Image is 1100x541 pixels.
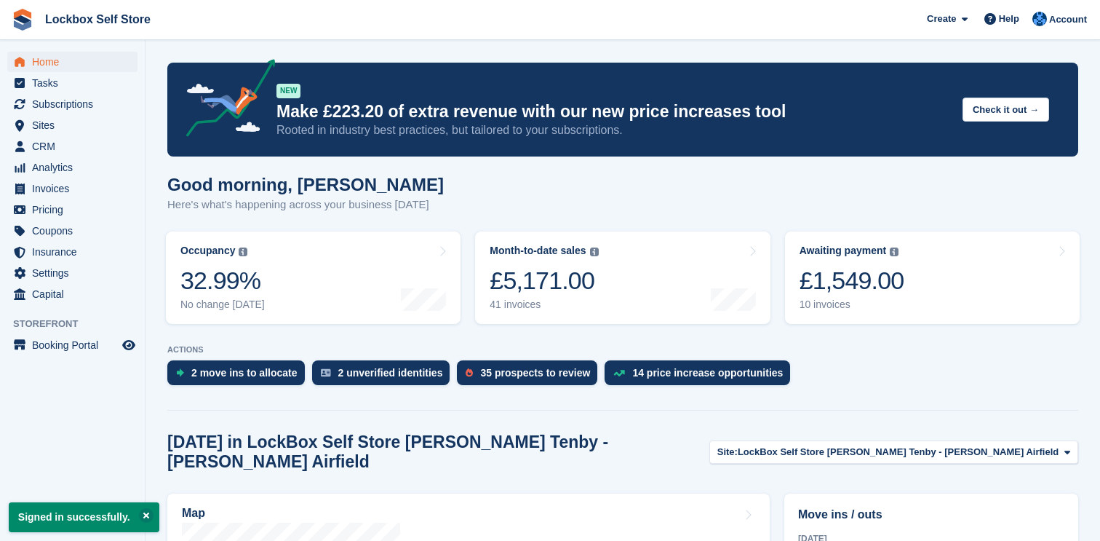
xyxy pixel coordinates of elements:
div: 35 prospects to review [480,367,590,379]
img: icon-info-grey-7440780725fd019a000dd9b08b2336e03edf1995a4989e88bcd33f0948082b44.svg [590,248,599,256]
a: menu [7,335,137,355]
a: menu [7,221,137,241]
a: Occupancy 32.99% No change [DATE] [166,232,461,324]
div: 14 price increase opportunities [632,367,783,379]
span: Pricing [32,200,119,220]
span: Storefront [13,317,145,331]
div: No change [DATE] [180,299,265,311]
img: verify_identity-adf6edd0f0f0b5bbfe63781bf79b02c33cf7c696d77639b501bdc392416b5a36.svg [321,368,331,377]
a: menu [7,263,137,283]
p: Make £223.20 of extra revenue with our new price increases tool [276,101,951,122]
span: Coupons [32,221,119,241]
a: menu [7,52,137,72]
button: Site: LockBox Self Store [PERSON_NAME] Tenby - [PERSON_NAME] Airfield [709,441,1078,465]
img: move_ins_to_allocate_icon-fdf77a2bb77ea45bf5b3d319d69a93e2d87916cf1d5bf7949dd705db3b84f3ca.svg [176,368,184,377]
img: icon-info-grey-7440780725fd019a000dd9b08b2336e03edf1995a4989e88bcd33f0948082b44.svg [239,248,247,256]
span: Sites [32,115,119,135]
a: Preview store [120,336,137,354]
p: Here's what's happening across your business [DATE] [167,197,444,213]
div: Occupancy [180,245,235,257]
a: menu [7,200,137,220]
span: Site: [717,445,738,459]
img: icon-info-grey-7440780725fd019a000dd9b08b2336e03edf1995a4989e88bcd33f0948082b44.svg [890,248,898,256]
h2: Map [182,507,205,520]
div: 2 move ins to allocate [191,367,298,379]
div: 41 invoices [490,299,598,311]
span: Home [32,52,119,72]
span: Insurance [32,242,119,262]
a: menu [7,73,137,93]
a: menu [7,94,137,114]
div: £1,549.00 [800,266,904,296]
a: menu [7,157,137,178]
span: Account [1049,12,1087,27]
div: 2 unverified identities [338,367,443,379]
img: price-adjustments-announcement-icon-8257ccfd72463d97f412b2fc003d46551f7dbcb40ab6d574587a9cd5c0d94... [174,59,276,142]
span: CRM [32,136,119,157]
span: Create [927,12,956,26]
p: Signed in successfully. [9,502,159,532]
p: Rooted in industry best practices, but tailored to your subscriptions. [276,122,951,138]
a: menu [7,178,137,199]
a: 35 prospects to review [457,360,605,392]
span: LockBox Self Store [PERSON_NAME] Tenby - [PERSON_NAME] Airfield [738,445,1059,459]
a: 14 price increase opportunities [605,360,797,392]
a: menu [7,136,137,157]
span: Capital [32,284,119,304]
a: 2 move ins to allocate [167,360,312,392]
img: stora-icon-8386f47178a22dfd0bd8f6a31ec36ba5ce8667c1dd55bd0f319d3a0aa187defe.svg [12,9,33,31]
img: prospect-51fa495bee0391a8d652442698ab0144808aea92771e9ea1ae160a38d050c398.svg [466,368,473,377]
a: Lockbox Self Store [39,7,156,31]
span: Analytics [32,157,119,178]
h1: Good morning, [PERSON_NAME] [167,175,444,194]
h2: Move ins / outs [798,506,1064,524]
img: Naomi Davies [1032,12,1047,26]
div: £5,171.00 [490,266,598,296]
span: Booking Portal [32,335,119,355]
span: Invoices [32,178,119,199]
div: 10 invoices [800,299,904,311]
a: 2 unverified identities [312,360,458,392]
p: ACTIONS [167,345,1078,355]
span: Settings [32,263,119,283]
button: Check it out → [962,98,1049,122]
a: menu [7,242,137,262]
img: price_increase_opportunities-93ffe204e8149a01c8c9dc8f82e8f89637d9d84a8eef4429ea346261dce0b2c0.svg [613,370,625,376]
span: Help [999,12,1019,26]
div: Month-to-date sales [490,245,586,257]
div: Awaiting payment [800,245,887,257]
span: Subscriptions [32,94,119,114]
div: NEW [276,84,300,98]
a: menu [7,284,137,304]
h2: [DATE] in LockBox Self Store [PERSON_NAME] Tenby - [PERSON_NAME] Airfield [167,433,709,472]
a: Month-to-date sales £5,171.00 41 invoices [475,232,770,324]
span: Tasks [32,73,119,93]
a: Awaiting payment £1,549.00 10 invoices [785,232,1080,324]
div: 32.99% [180,266,265,296]
a: menu [7,115,137,135]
